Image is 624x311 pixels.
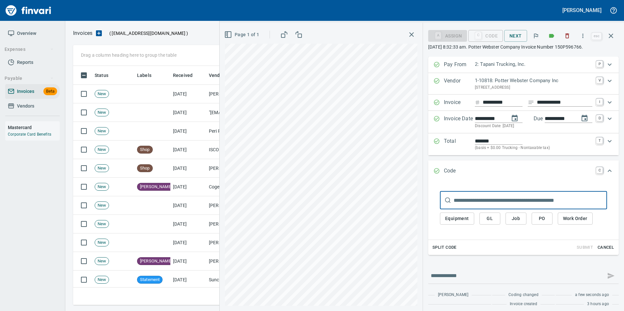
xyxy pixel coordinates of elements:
[479,213,500,225] button: GL
[95,91,109,97] span: New
[4,3,53,18] img: Finvari
[576,29,590,43] button: More
[170,159,206,178] td: [DATE]
[73,29,92,37] p: Invoices
[5,26,60,41] a: Overview
[17,58,33,67] span: Reports
[475,61,592,68] p: 2: Tapani Trucking, Inc.
[560,29,574,43] button: Discard
[428,95,619,111] div: Expand
[170,85,206,103] td: [DATE]
[206,178,272,196] td: Cogency Global Inc (1-38990)
[95,128,109,134] span: New
[577,111,592,126] button: change due date
[137,277,162,283] span: Statement
[206,215,272,233] td: [PERSON_NAME] <[PERSON_NAME][EMAIL_ADDRESS][PERSON_NAME][DOMAIN_NAME]>
[532,213,553,225] button: PO
[432,244,457,251] span: Split Code
[206,159,272,178] td: [PERSON_NAME] Oil Co Inc (1-38025)
[95,165,109,171] span: New
[170,252,206,271] td: [DATE]
[137,165,152,171] span: Shop
[173,71,201,79] span: Received
[592,33,601,40] a: esc
[475,77,592,84] p: 1-10818: Potter Webster Company Inc
[95,71,117,79] span: Status
[475,145,592,151] p: (basis + $0.00 Trucking - Nontaxable tax)
[428,160,619,182] div: Expand
[5,55,60,70] a: Reports
[5,84,60,99] a: InvoicesBeta
[173,71,193,79] span: Received
[562,7,601,14] h5: [PERSON_NAME]
[206,271,272,289] td: Suncore Construction and Materials Inc. (1-38881)
[95,240,109,246] span: New
[587,301,609,307] span: 3 hours ago
[444,115,475,129] p: Invoice Date
[206,141,272,159] td: ISCO Industries, Inc. (1-22888)
[537,215,547,223] span: PO
[95,277,109,283] span: New
[209,71,239,79] span: Vendor / From
[508,292,538,298] span: Coding changed
[137,147,152,153] span: Shop
[511,215,521,223] span: Job
[428,182,619,255] div: Expand
[444,167,475,175] p: Code
[2,72,56,84] button: Payable
[440,213,474,225] button: Equipment
[596,137,603,144] a: T
[590,28,619,44] span: Close invoice
[170,178,206,196] td: [DATE]
[595,243,616,253] button: Cancel
[206,196,272,215] td: [PERSON_NAME] <[PERSON_NAME][EMAIL_ADDRESS][PERSON_NAME][DOMAIN_NAME]>
[95,184,109,190] span: New
[209,71,247,79] span: Vendor / From
[17,102,34,110] span: Vendors
[170,215,206,233] td: [DATE]
[95,221,109,227] span: New
[81,52,177,58] p: Drag a column heading here to group the table
[475,84,592,91] p: [STREET_ADDRESS]
[95,147,109,153] span: New
[5,99,60,113] a: Vendors
[226,31,259,39] span: Page 1 of 1
[95,110,109,116] span: New
[509,32,522,40] span: Next
[428,44,619,50] p: [DATE] 8:32:33 am. Potter Webster Company Invoice Number 150P596766.
[428,133,619,155] div: Expand
[95,71,108,79] span: Status
[95,202,109,209] span: New
[534,115,565,123] p: Due
[92,29,105,37] button: Upload an Invoice
[504,30,527,42] button: Next
[5,45,54,53] span: Expenses
[506,213,526,225] button: Job
[444,77,475,91] p: Vendor
[206,233,272,252] td: [PERSON_NAME] <[PERSON_NAME][EMAIL_ADDRESS][PERSON_NAME][DOMAIN_NAME]>
[468,32,503,38] div: Code
[444,98,475,107] p: Invoice
[428,57,619,73] div: Expand
[444,61,475,69] p: Pay From
[596,115,603,121] a: D
[431,243,458,253] button: Split Code
[73,29,92,37] nav: breadcrumb
[105,30,188,37] p: ( )
[597,244,615,251] span: Cancel
[111,30,186,37] span: [EMAIL_ADDRESS][DOMAIN_NAME]
[596,61,603,67] a: P
[2,43,56,55] button: Expenses
[558,213,593,225] button: Work Order
[206,252,272,271] td: [PERSON_NAME] Precast <[EMAIL_ADDRESS][DOMAIN_NAME]>
[170,233,206,252] td: [DATE]
[17,29,36,37] span: Overview
[170,196,206,215] td: [DATE]
[137,71,151,79] span: Labels
[475,98,480,106] svg: Invoice number
[170,141,206,159] td: [DATE]
[428,33,467,38] div: Assign
[603,268,619,284] span: This records your message into the invoice and notifies anyone mentioned
[561,5,603,15] button: [PERSON_NAME]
